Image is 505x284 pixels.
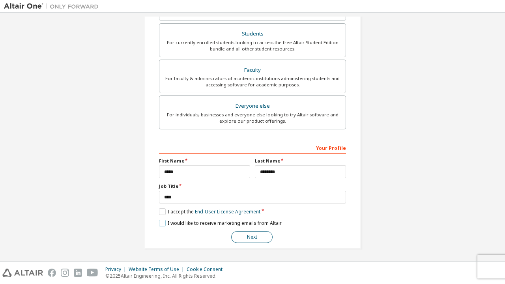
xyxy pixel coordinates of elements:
div: Faculty [164,65,341,76]
label: I would like to receive marketing emails from Altair [159,220,282,226]
img: linkedin.svg [74,269,82,277]
img: facebook.svg [48,269,56,277]
img: instagram.svg [61,269,69,277]
p: © 2025 Altair Engineering, Inc. All Rights Reserved. [105,273,227,279]
img: Altair One [4,2,103,10]
div: Privacy [105,266,129,273]
label: Last Name [255,158,346,164]
div: Students [164,28,341,39]
img: youtube.svg [87,269,98,277]
label: Job Title [159,183,346,189]
button: Next [231,231,273,243]
div: For faculty & administrators of academic institutions administering students and accessing softwa... [164,75,341,88]
a: End-User License Agreement [195,208,260,215]
label: First Name [159,158,250,164]
div: For individuals, businesses and everyone else looking to try Altair software and explore our prod... [164,112,341,124]
div: Cookie Consent [187,266,227,273]
img: altair_logo.svg [2,269,43,277]
div: For currently enrolled students looking to access the free Altair Student Edition bundle and all ... [164,39,341,52]
div: Website Terms of Use [129,266,187,273]
div: Everyone else [164,101,341,112]
div: Your Profile [159,141,346,154]
label: I accept the [159,208,260,215]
